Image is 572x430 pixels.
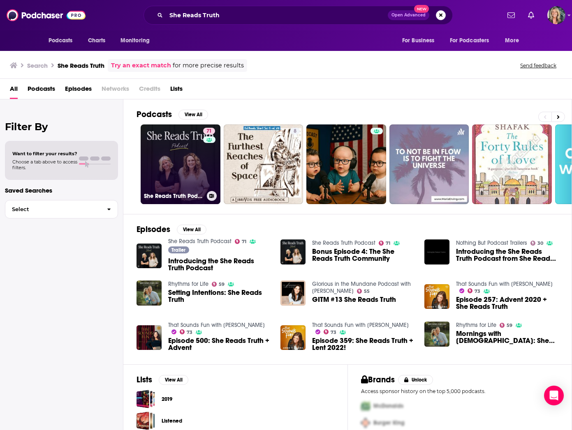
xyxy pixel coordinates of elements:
[120,35,150,46] span: Monitoring
[224,124,303,204] a: 8
[168,281,208,287] a: Rhythms for Life
[137,412,155,430] a: Listened
[505,35,519,46] span: More
[170,82,183,99] a: Lists
[331,331,336,334] span: 73
[115,33,160,48] button: open menu
[280,281,306,306] img: GITM #13 She Reads Truth
[180,329,193,334] a: 73
[402,35,435,46] span: For Business
[203,128,215,134] a: 71
[168,258,271,271] a: Introducing the She Reads Truth Podcast
[396,33,445,48] button: open menu
[168,238,232,245] a: She Reads Truth Podcast
[162,395,172,404] a: 2019
[373,419,405,426] span: Burger King
[168,337,271,351] span: Episode 500: She Reads Truth + Advent
[137,375,152,385] h2: Lists
[144,6,453,25] div: Search podcasts, credits, & more...
[168,289,271,303] a: Setting Intentions: She Reads Truth
[137,390,155,408] a: 2019
[139,82,160,99] span: Credits
[358,398,373,414] img: First Pro Logo
[43,33,83,48] button: open menu
[159,375,188,385] button: View All
[456,281,553,287] a: That Sounds Fun with Annie F. Downs
[12,159,77,170] span: Choose a tab above to access filters.
[58,62,104,69] h3: She Reads Truth
[391,13,426,17] span: Open Advanced
[5,186,118,194] p: Saved Searches
[424,239,449,264] img: Introducing the She Reads Truth Podcast from She Reads Truth
[547,6,565,24] img: User Profile
[312,337,415,351] a: Episode 359: She Reads Truth + Lent 2022!
[219,283,225,286] span: 59
[166,9,388,22] input: Search podcasts, credits, & more...
[10,82,18,99] a: All
[280,239,306,264] a: Bonus Episode 4: The She Reads Truth Community
[111,61,171,70] a: Try an exact match
[137,281,162,306] a: Setting Intentions: She Reads Truth
[177,225,206,235] button: View All
[137,244,162,269] img: Introducing the She Reads Truth Podcast
[144,193,204,200] h3: She Reads Truth Podcast
[206,127,212,136] span: 71
[312,322,409,329] a: That Sounds Fun with Annie F. Downs
[28,82,55,99] a: Podcasts
[212,282,225,287] a: 59
[280,325,306,350] img: Episode 359: She Reads Truth + Lent 2022!
[137,325,162,350] img: Episode 500: She Reads Truth + Advent
[312,248,415,262] a: Bonus Episode 4: The She Reads Truth Community
[49,35,73,46] span: Podcasts
[424,284,449,309] img: Episode 257: Advent 2020 + She Reads Truth
[456,296,558,310] a: Episode 257: Advent 2020 + She Reads Truth
[312,296,396,303] span: GITM #13 She Reads Truth
[168,322,265,329] a: That Sounds Fun with Annie F. Downs
[456,330,558,344] a: Mornings with God: She Reads Truth
[456,322,496,329] a: Rhythms for Life
[361,375,395,385] h2: Brands
[12,151,77,156] span: Want to filter your results?
[235,239,247,244] a: 71
[187,331,192,334] span: 73
[424,322,449,347] img: Mornings with God: She Reads Truth
[5,121,118,133] h2: Filter By
[504,8,518,22] a: Show notifications dropdown
[530,241,544,246] a: 30
[373,402,403,409] span: McDonalds
[312,239,375,246] a: She Reads Truth Podcast
[7,7,86,23] a: Podchaser - Follow, Share and Rate Podcasts
[137,109,172,120] h2: Podcasts
[324,329,337,334] a: 73
[102,82,129,99] span: Networks
[468,288,481,293] a: 73
[178,110,208,120] button: View All
[137,224,170,235] h2: Episodes
[137,109,208,120] a: PodcastsView All
[361,388,559,394] p: Access sponsor history on the top 5,000 podcasts.
[137,375,188,385] a: ListsView All
[162,416,182,425] a: Listened
[398,375,433,385] button: Unlock
[364,290,370,293] span: 55
[388,10,429,20] button: Open AdvancedNew
[386,241,390,245] span: 71
[456,248,558,262] a: Introducing the She Reads Truth Podcast from She Reads Truth
[65,82,92,99] a: Episodes
[5,200,118,218] button: Select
